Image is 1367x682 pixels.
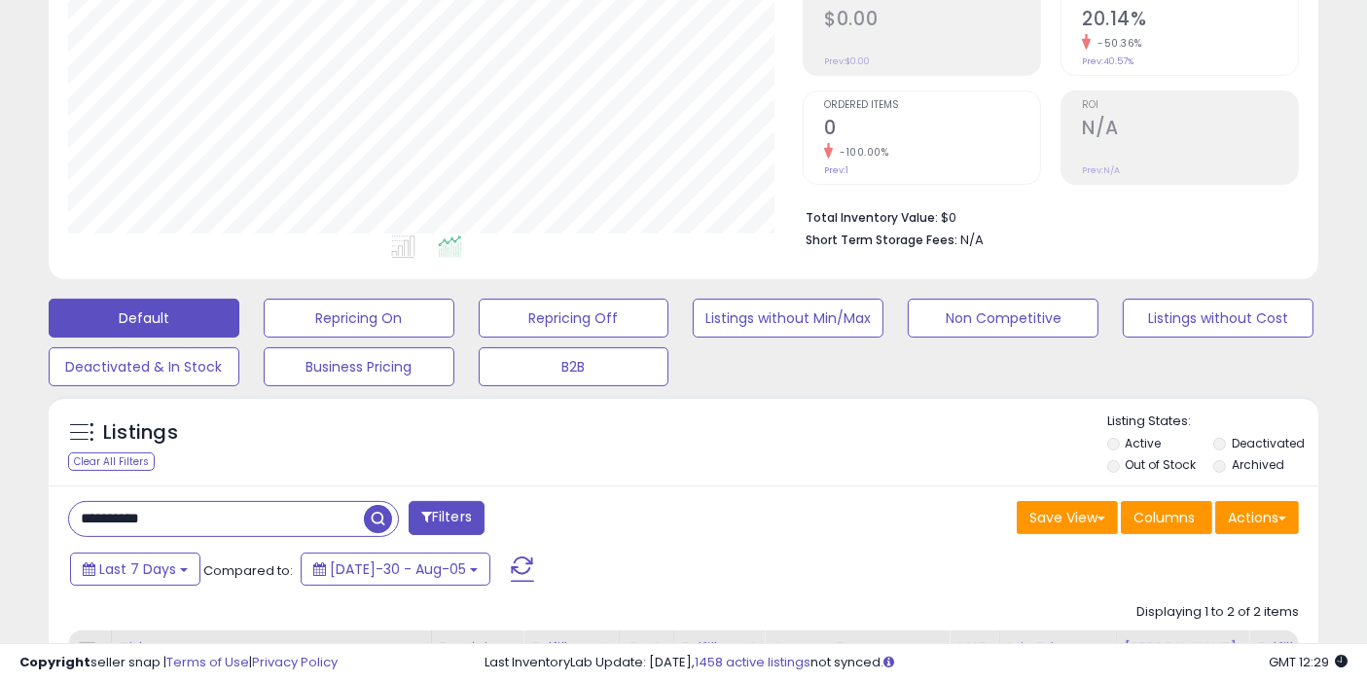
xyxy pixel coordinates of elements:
[824,55,870,67] small: Prev: $0.00
[1091,36,1142,51] small: -50.36%
[264,299,454,338] button: Repricing On
[1269,653,1348,671] span: 2025-08-13 12:29 GMT
[264,347,454,386] button: Business Pricing
[1082,100,1298,111] span: ROI
[440,638,515,659] div: Repricing
[120,638,423,659] div: Title
[1123,299,1313,338] button: Listings without Cost
[833,145,888,160] small: -100.00%
[824,117,1040,143] h2: 0
[1215,501,1299,534] button: Actions
[824,100,1040,111] span: Ordered Items
[1082,164,1120,176] small: Prev: N/A
[806,204,1284,228] li: $0
[166,653,249,671] a: Terms of Use
[628,638,666,659] div: Cost
[806,209,938,226] b: Total Inventory Value:
[1136,603,1299,622] div: Displaying 1 to 2 of 2 items
[485,654,1348,672] div: Last InventoryLab Update: [DATE], not synced.
[49,347,239,386] button: Deactivated & In Stock
[479,299,669,338] button: Repricing Off
[960,231,984,249] span: N/A
[693,299,883,338] button: Listings without Min/Max
[68,452,155,471] div: Clear All Filters
[1232,456,1284,473] label: Archived
[479,347,669,386] button: B2B
[957,638,990,659] div: MAP
[301,553,490,586] button: [DATE]-30 - Aug-05
[203,561,293,580] span: Compared to:
[1107,413,1318,431] p: Listing States:
[773,638,941,659] div: Amazon Fees
[908,299,1098,338] button: Non Competitive
[70,553,200,586] button: Last 7 Days
[49,299,239,338] button: Default
[1126,456,1197,473] label: Out of Stock
[824,164,848,176] small: Prev: 1
[252,653,338,671] a: Privacy Policy
[1121,501,1212,534] button: Columns
[19,653,90,671] strong: Copyright
[824,8,1040,34] h2: $0.00
[1082,117,1298,143] h2: N/A
[806,232,957,248] b: Short Term Storage Fees:
[99,559,176,579] span: Last 7 Days
[531,638,610,659] div: Fulfillment
[330,559,466,579] span: [DATE]-30 - Aug-05
[682,638,757,679] div: Fulfillment Cost
[1257,638,1324,679] div: Fulfillable Quantity
[695,653,810,671] a: 1458 active listings
[1125,638,1241,659] div: [PERSON_NAME]
[1133,508,1195,527] span: Columns
[103,419,178,447] h5: Listings
[1082,8,1298,34] h2: 20.14%
[19,654,338,672] div: seller snap | |
[1082,55,1133,67] small: Prev: 40.57%
[1008,638,1108,659] div: Min Price
[1017,501,1118,534] button: Save View
[1232,435,1305,451] label: Deactivated
[409,501,485,535] button: Filters
[1126,435,1162,451] label: Active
